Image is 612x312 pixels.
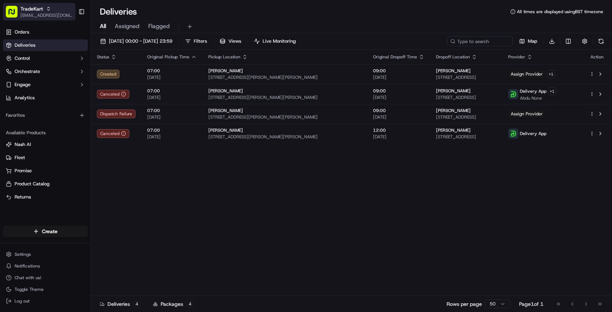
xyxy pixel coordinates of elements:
[69,106,117,113] span: API Documentation
[508,70,545,78] span: Assign Provider
[436,68,471,74] span: [PERSON_NAME]
[373,68,424,74] span: 09:00
[263,38,296,45] span: Live Monitoring
[208,108,243,113] span: [PERSON_NAME]
[186,301,194,307] div: 4
[59,103,120,116] a: 💻API Documentation
[436,134,496,140] span: [STREET_ADDRESS]
[373,127,424,133] span: 12:00
[373,88,424,94] span: 09:00
[547,70,555,78] button: +1
[520,131,546,136] span: Delivery App
[7,7,22,22] img: Nash
[72,124,88,129] span: Pylon
[596,36,606,46] button: Refresh
[516,36,541,46] button: Map
[147,108,197,113] span: 07:00
[147,127,197,133] span: 07:00
[3,53,88,64] button: Control
[25,70,119,77] div: Start new chat
[124,72,133,81] button: Start new chat
[15,263,40,269] span: Notifications
[508,54,525,60] span: Provider
[373,54,417,60] span: Original Dropoff Time
[373,134,424,140] span: [DATE]
[548,87,556,95] button: +1
[251,36,299,46] button: Live Monitoring
[208,74,361,80] span: [STREET_ADDRESS][PERSON_NAME][PERSON_NAME]
[15,81,31,88] span: Engage
[208,114,361,120] span: [STREET_ADDRESS][PERSON_NAME][PERSON_NAME]
[182,36,210,46] button: Filters
[3,79,88,90] button: Engage
[25,77,92,83] div: We're available if you need us!
[208,134,361,140] span: [STREET_ADDRESS][PERSON_NAME][PERSON_NAME]
[436,54,470,60] span: Dropoff Location
[520,95,556,101] span: Abdu None
[15,181,50,187] span: Product Catalog
[6,194,85,200] a: Returns
[15,42,35,49] span: Deliveries
[100,6,137,18] h1: Deliveries
[3,165,88,177] button: Promise
[62,107,67,112] div: 💻
[509,89,518,99] img: deliveryapp_logo.png
[19,47,131,55] input: Got a question? Start typing here...
[436,74,496,80] span: [STREET_ADDRESS]
[520,88,546,94] span: Delivery App
[15,194,31,200] span: Returns
[15,251,31,257] span: Settings
[3,178,88,190] button: Product Catalog
[7,107,13,112] div: 📗
[7,70,20,83] img: 1736555255976-a54dd68f-1ca7-489b-9aae-adbdc363a1c4
[3,261,88,271] button: Notifications
[148,22,170,31] span: Flagged
[208,95,361,100] span: [STREET_ADDRESS][PERSON_NAME][PERSON_NAME]
[15,95,35,101] span: Analytics
[216,36,244,46] button: Views
[3,26,88,38] a: Orders
[3,66,88,77] button: Orchestrate
[15,154,25,161] span: Fleet
[3,191,88,203] button: Returns
[208,88,243,94] span: [PERSON_NAME]
[115,22,140,31] span: Assigned
[20,5,43,12] span: TradeKart
[3,127,88,139] div: Available Products
[133,301,141,307] div: 4
[97,129,129,138] button: Canceled
[51,123,88,129] a: Powered byPylon
[436,95,496,100] span: [STREET_ADDRESS]
[3,92,88,104] a: Analytics
[3,296,88,306] button: Log out
[97,54,109,60] span: Status
[6,141,85,148] a: Nash AI
[147,114,197,120] span: [DATE]
[6,154,85,161] a: Fleet
[97,36,176,46] button: [DATE] 00:00 - [DATE] 23:59
[208,68,243,74] span: [PERSON_NAME]
[447,36,513,46] input: Type to search
[3,3,75,20] button: TradeKart[EMAIL_ADDRESS][DOMAIN_NAME]
[3,109,88,121] div: Favorites
[100,300,141,308] div: Deliveries
[589,54,605,60] div: Action
[15,141,31,148] span: Nash AI
[6,181,85,187] a: Product Catalog
[194,38,207,45] span: Filters
[20,12,72,18] button: [EMAIL_ADDRESS][DOMAIN_NAME]
[15,29,29,35] span: Orders
[517,9,603,15] span: All times are displayed using BST timezone
[147,68,197,74] span: 07:00
[147,54,189,60] span: Original Pickup Time
[97,90,129,99] div: Canceled
[147,134,197,140] span: [DATE]
[3,226,88,237] button: Create
[147,74,197,80] span: [DATE]
[447,300,482,308] p: Rows per page
[3,273,88,283] button: Chat with us!
[15,298,30,304] span: Log out
[15,68,40,75] span: Orchestrate
[7,29,133,41] p: Welcome 👋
